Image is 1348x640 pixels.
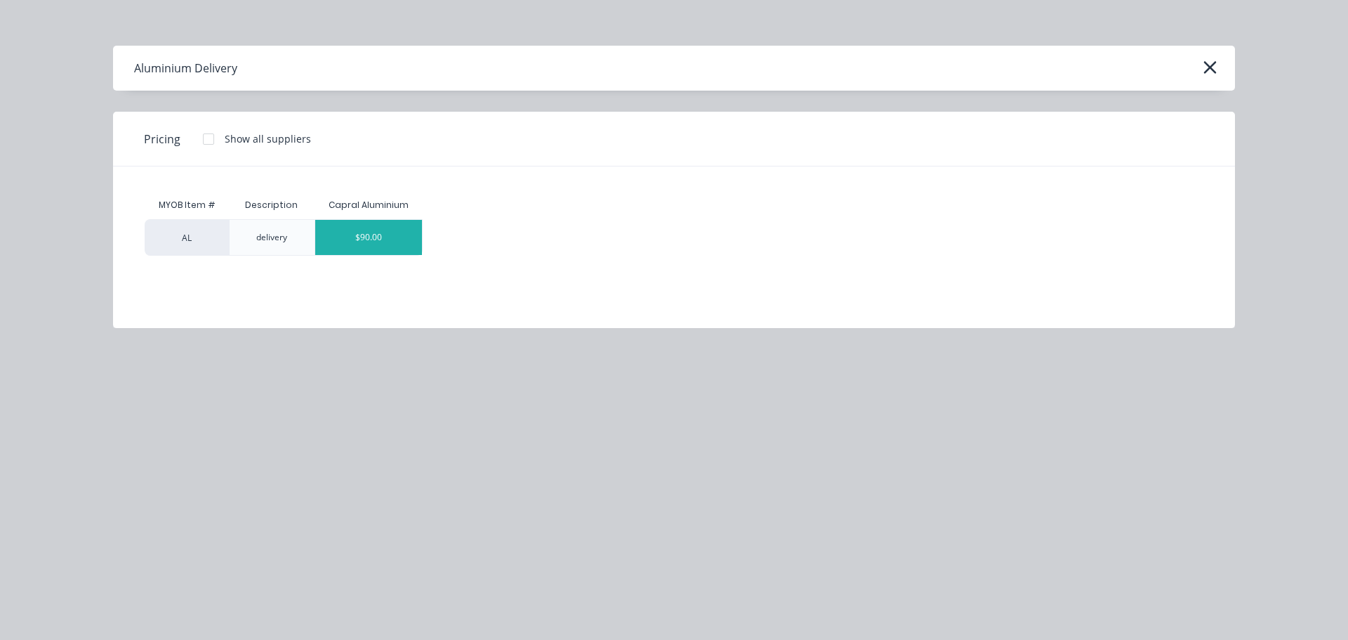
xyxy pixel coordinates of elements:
div: Description [234,188,309,223]
div: delivery [256,231,287,244]
div: Aluminium Delivery [134,60,237,77]
div: Capral Aluminium [329,199,409,211]
div: $90.00 [315,220,422,255]
span: Pricing [144,131,180,148]
div: MYOB Item # [145,191,229,219]
div: AL [145,219,229,256]
div: Show all suppliers [225,131,311,146]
